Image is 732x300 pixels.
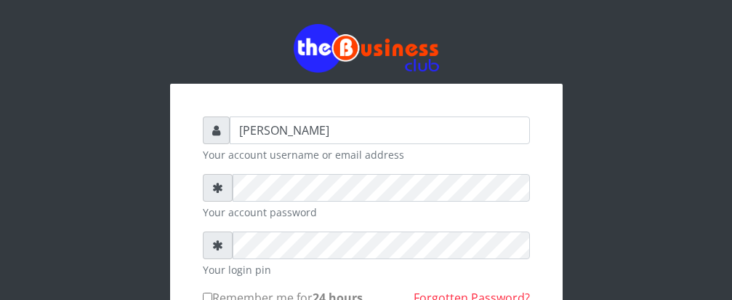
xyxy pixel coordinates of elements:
[203,262,530,277] small: Your login pin
[203,147,530,162] small: Your account username or email address
[230,117,530,144] input: Username or email address
[203,205,530,220] small: Your account password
